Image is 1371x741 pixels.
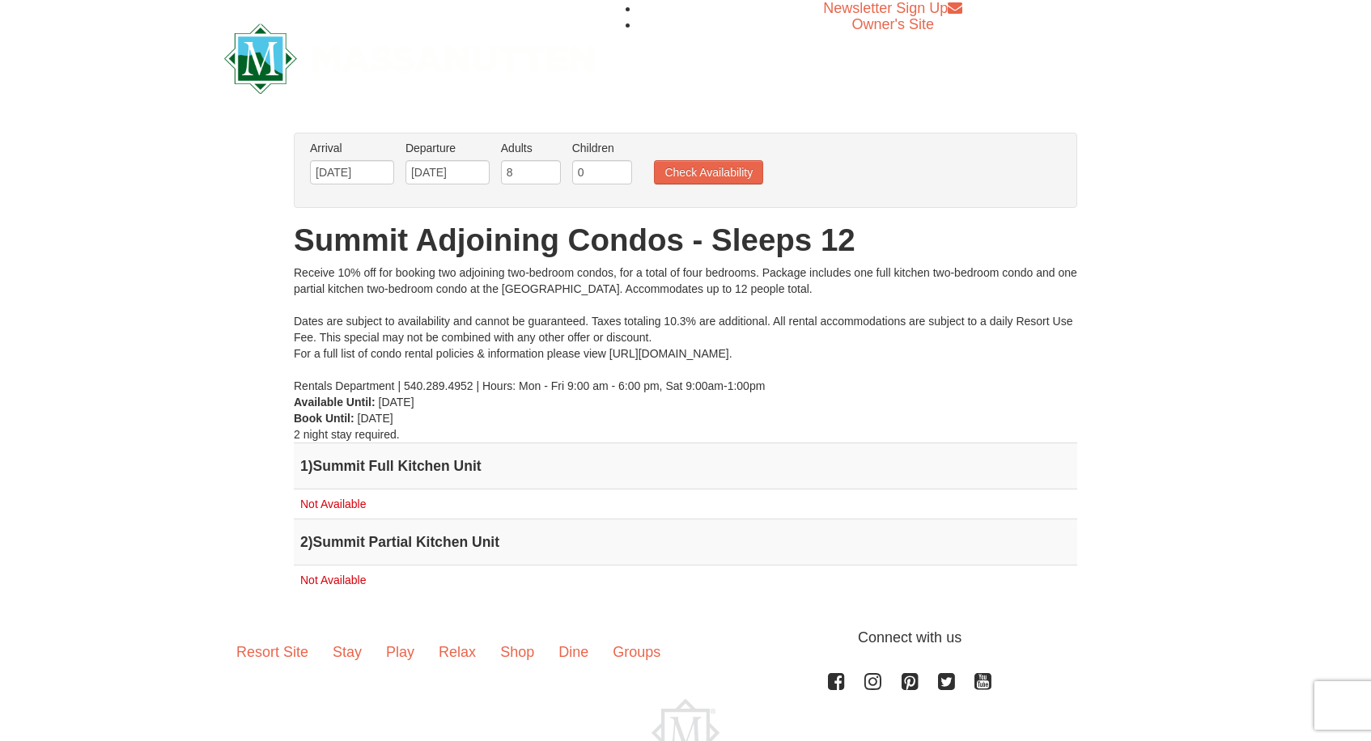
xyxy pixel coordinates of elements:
[852,16,934,32] a: Owner's Site
[488,627,546,677] a: Shop
[300,574,366,586] span: Not Available
[320,627,374,677] a: Stay
[308,534,313,550] span: )
[374,627,427,677] a: Play
[501,140,561,156] label: Adults
[572,140,632,156] label: Children
[308,458,313,474] span: )
[358,412,393,425] span: [DATE]
[546,627,601,677] a: Dine
[294,412,354,425] strong: Book Until:
[310,140,394,156] label: Arrival
[224,23,595,94] img: Massanutten Resort Logo
[300,534,1071,550] h4: 2 Summit Partial Kitchen Unit
[405,140,490,156] label: Departure
[224,627,1147,649] p: Connect with us
[427,627,488,677] a: Relax
[294,265,1077,394] div: Receive 10% off for booking two adjoining two-bedroom condos, for a total of four bedrooms. Packa...
[379,396,414,409] span: [DATE]
[294,428,400,441] span: 2 night stay required.
[601,627,673,677] a: Groups
[224,37,595,75] a: Massanutten Resort
[224,627,320,677] a: Resort Site
[654,160,763,184] button: Check Availability
[294,224,1077,256] h1: Summit Adjoining Condos - Sleeps 12
[300,498,366,510] span: Not Available
[294,396,376,409] strong: Available Until:
[300,458,1071,474] h4: 1 Summit Full Kitchen Unit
